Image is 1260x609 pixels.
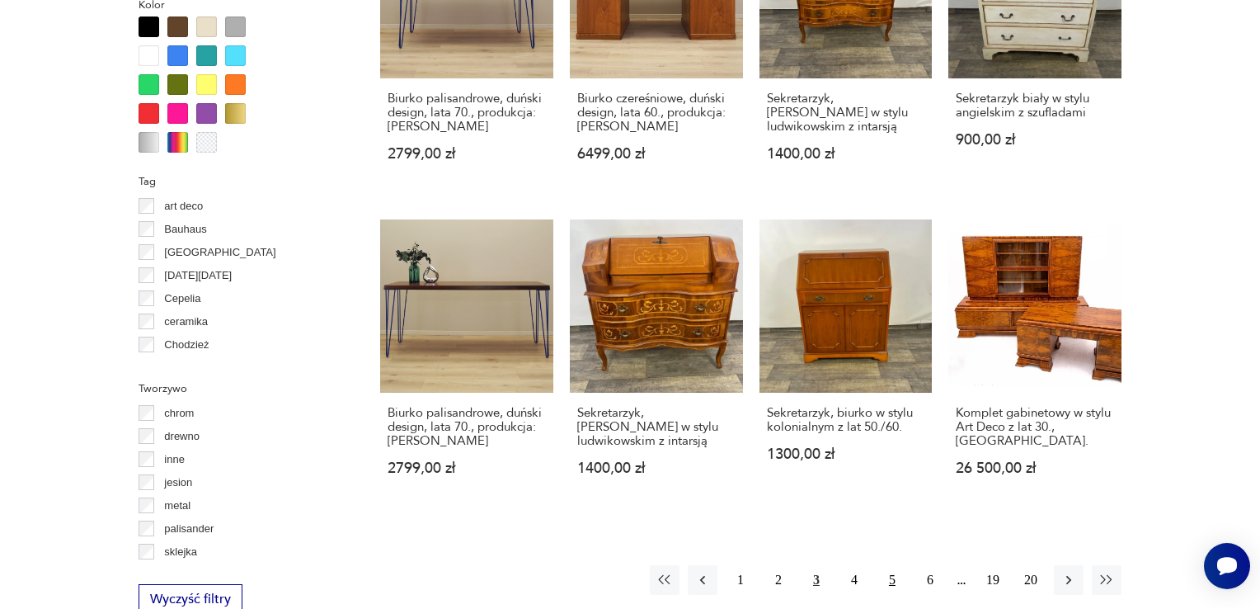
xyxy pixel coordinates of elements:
p: Chodzież [164,336,209,354]
p: 6499,00 zł [577,147,736,161]
p: inne [164,451,185,469]
p: 900,00 zł [956,133,1114,147]
p: Bauhaus [164,220,206,238]
p: 26 500,00 zł [956,461,1114,475]
h3: Biurko palisandrowe, duński design, lata 70., produkcja: [PERSON_NAME] [388,92,546,134]
button: 2 [764,565,793,595]
h3: Biurko palisandrowe, duński design, lata 70., produkcja: [PERSON_NAME] [388,406,546,448]
h3: Sekretarzyk biały w stylu angielskim z szufladami [956,92,1114,120]
button: 19 [978,565,1008,595]
iframe: Smartsupp widget button [1204,543,1250,589]
p: Cepelia [164,290,200,308]
p: metal [164,497,190,515]
a: Sekretarzyk, biurko w stylu ludwikowskim z intarsjąSekretarzyk, [PERSON_NAME] w stylu ludwikowski... [570,220,743,507]
button: 5 [877,565,907,595]
p: 1400,00 zł [577,461,736,475]
h3: Komplet gabinetowy w stylu Art Deco z lat 30., [GEOGRAPHIC_DATA]. [956,406,1114,448]
p: Ćmielów [164,359,205,377]
p: 1300,00 zł [767,447,925,461]
button: 4 [839,565,869,595]
button: 1 [726,565,755,595]
p: [GEOGRAPHIC_DATA] [164,243,275,262]
a: Biurko palisandrowe, duński design, lata 70., produkcja: DaniaBiurko palisandrowe, duński design,... [380,220,553,507]
p: palisander [164,520,214,538]
h3: Sekretarzyk, [PERSON_NAME] w stylu ludwikowskim z intarsją [577,406,736,448]
p: sklejka [164,543,197,561]
p: [DATE][DATE] [164,267,232,285]
p: Tag [139,172,341,191]
h3: Sekretarzyk, [PERSON_NAME] w stylu ludwikowskim z intarsją [767,92,925,134]
p: Tworzywo [139,380,341,398]
button: 6 [915,565,945,595]
p: ceramika [164,313,208,331]
p: 1400,00 zł [767,147,925,161]
p: szkło [164,566,189,584]
button: 20 [1016,565,1046,595]
p: chrom [164,404,194,423]
p: 2799,00 zł [388,461,546,475]
h3: Sekretarzyk, biurko w stylu kolonialnym z lat 50./60. [767,406,925,434]
a: Sekretarzyk, biurko w stylu kolonialnym z lat 50./60.Sekretarzyk, biurko w stylu kolonialnym z la... [759,220,933,507]
a: Komplet gabinetowy w stylu Art Deco z lat 30., Polska.Komplet gabinetowy w stylu Art Deco z lat 3... [948,220,1121,507]
p: art deco [164,197,203,215]
p: drewno [164,427,200,446]
h3: Biurko czereśniowe, duński design, lata 60., produkcja: [PERSON_NAME] [577,92,736,134]
p: 2799,00 zł [388,147,546,161]
button: 3 [802,565,831,595]
p: jesion [164,474,192,492]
